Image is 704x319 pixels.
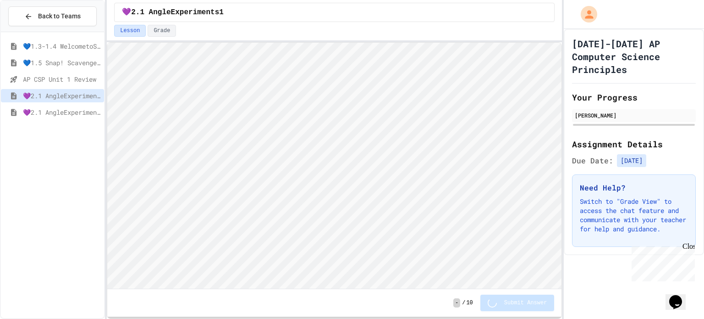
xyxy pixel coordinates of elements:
span: Due Date: [572,155,613,166]
span: [DATE] [617,154,646,167]
h2: Your Progress [572,91,696,104]
h3: Need Help? [580,182,688,193]
p: Switch to "Grade View" to access the chat feature and communicate with your teacher for help and ... [580,197,688,234]
button: Lesson [114,25,146,37]
span: Submit Answer [504,299,547,307]
span: - [453,298,460,308]
span: / [462,299,465,307]
span: 💙1.3-1.4 WelcometoSnap! [23,41,100,51]
span: 💙1.5 Snap! ScavengerHunt [23,58,100,67]
span: 10 [466,299,473,307]
span: Back to Teams [38,11,81,21]
div: Chat with us now!Close [4,4,63,58]
h2: Assignment Details [572,138,696,151]
iframe: chat widget [628,242,695,281]
span: 💜2.1 AngleExperiments1 [23,91,100,101]
span: AP CSP Unit 1 Review [23,74,100,84]
iframe: chat widget [665,282,695,310]
span: 💜2.1 AngleExperiments1 [122,7,224,18]
span: 💜2.1 AngleExperiments2 [23,107,100,117]
div: [PERSON_NAME] [575,111,693,119]
iframe: To enrich screen reader interactions, please activate Accessibility in Grammarly extension settings [107,43,561,289]
div: My Account [571,4,599,25]
h1: [DATE]-[DATE] AP Computer Science Principles [572,37,696,76]
button: Grade [148,25,176,37]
